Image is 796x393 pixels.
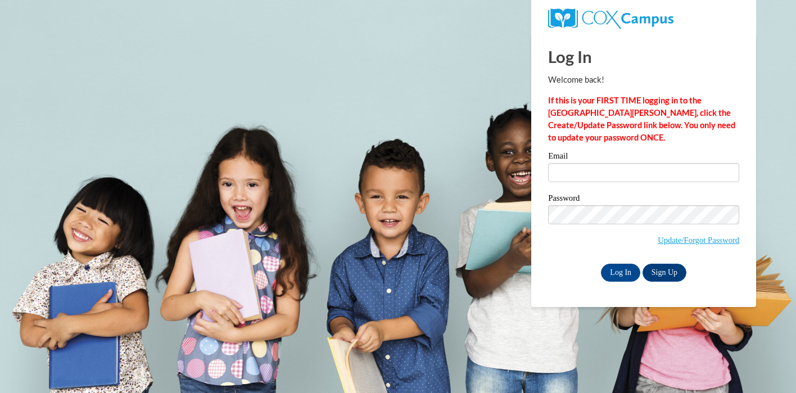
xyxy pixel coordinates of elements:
[548,152,739,163] label: Email
[548,96,735,142] strong: If this is your FIRST TIME logging in to the [GEOGRAPHIC_DATA][PERSON_NAME], click the Create/Upd...
[548,13,673,22] a: COX Campus
[658,236,739,245] a: Update/Forgot Password
[548,74,739,86] p: Welcome back!
[548,8,673,29] img: COX Campus
[548,194,739,205] label: Password
[601,264,640,282] input: Log In
[548,45,739,68] h1: Log In
[643,264,686,282] a: Sign Up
